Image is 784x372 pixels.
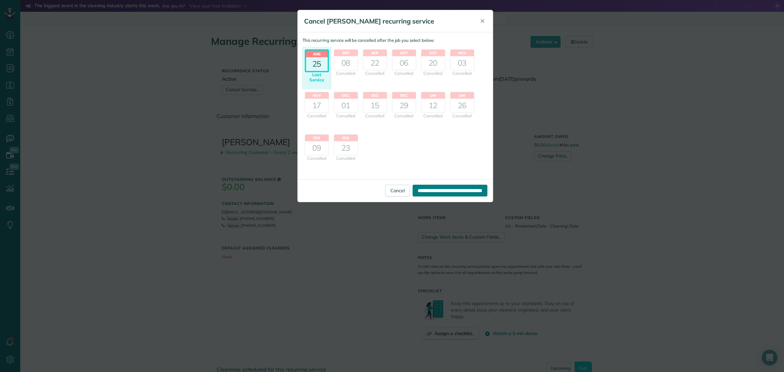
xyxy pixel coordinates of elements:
header: Dec [363,92,387,99]
div: 20 [421,56,445,70]
header: Aug [306,51,328,57]
div: 15 [363,99,387,112]
header: Jan [421,92,445,99]
div: Cancelled [421,70,445,76]
header: Dec [334,92,358,99]
div: Cancelled [305,155,329,161]
header: Dec [392,92,416,99]
div: Cancelled [450,70,474,76]
div: 23 [334,141,358,155]
div: Cancelled [450,113,474,119]
div: Cancelled [334,70,358,76]
header: Nov [450,50,474,56]
div: 22 [363,56,387,70]
div: Cancelled [392,70,416,76]
div: 12 [421,99,445,112]
div: Cancelled [392,113,416,119]
header: Oct [421,50,445,56]
div: Cancelled [305,113,329,119]
div: 03 [450,56,474,70]
div: Cancelled [334,113,358,119]
header: Sep [363,50,387,56]
header: Feb [334,135,358,141]
header: Sep [334,50,358,56]
header: Feb [305,135,329,141]
h5: Cancel [PERSON_NAME] recurring service [304,17,471,26]
div: 09 [305,141,329,155]
div: Cancelled [363,70,387,76]
div: Cancelled [334,155,358,161]
header: Nov [305,92,329,99]
div: 26 [450,99,474,112]
div: Cancelled [363,113,387,119]
div: 29 [392,99,416,112]
header: Oct [392,50,416,56]
div: 25 [306,57,328,71]
div: 01 [334,99,358,112]
span: ✕ [480,17,485,25]
div: 06 [392,56,416,70]
div: Last Service [305,72,329,82]
div: Cancelled [421,113,445,119]
a: Cancel [385,185,410,196]
div: 08 [334,56,358,70]
header: Jan [450,92,474,99]
div: 17 [305,99,329,112]
p: This recurring service will be cancelled after the job you select below: [302,37,488,43]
